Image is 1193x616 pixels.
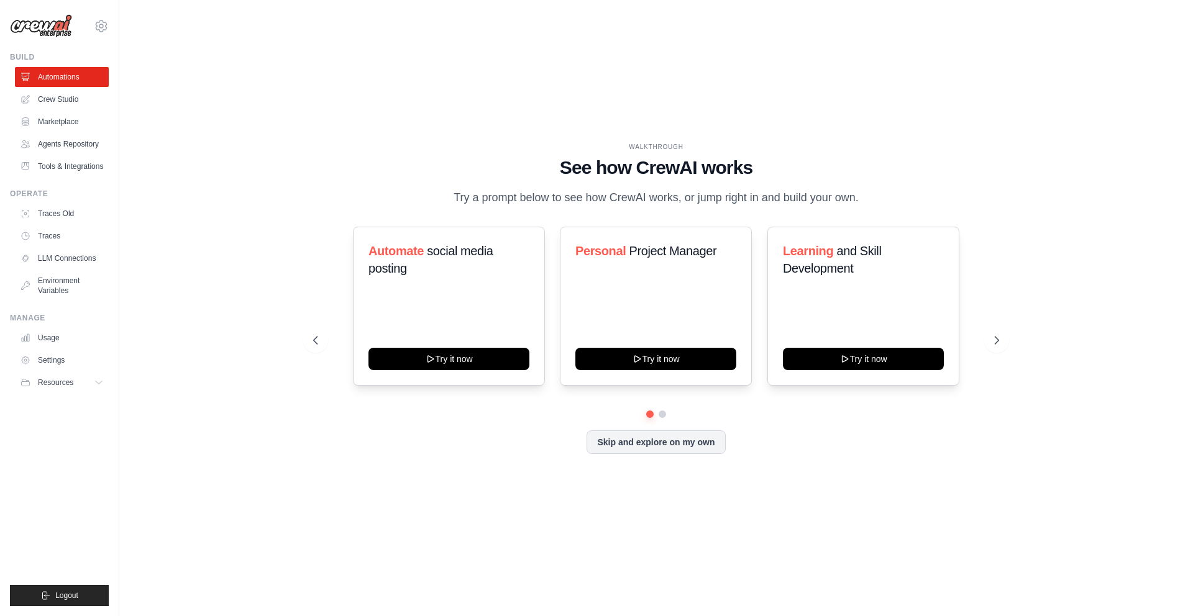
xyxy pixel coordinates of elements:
[15,89,109,109] a: Crew Studio
[368,244,424,258] span: Automate
[783,244,881,275] span: and Skill Development
[575,244,626,258] span: Personal
[15,67,109,87] a: Automations
[783,244,833,258] span: Learning
[15,156,109,176] a: Tools & Integrations
[783,348,944,370] button: Try it now
[10,585,109,606] button: Logout
[575,348,736,370] button: Try it now
[447,189,865,207] p: Try a prompt below to see how CrewAI works, or jump right in and build your own.
[313,156,999,179] h1: See how CrewAI works
[15,350,109,370] a: Settings
[38,378,73,387] span: Resources
[10,14,72,38] img: Logo
[55,591,78,600] span: Logout
[15,271,109,301] a: Environment Variables
[368,348,529,370] button: Try it now
[10,189,109,199] div: Operate
[15,112,109,132] a: Marketplace
[10,313,109,323] div: Manage
[368,244,493,275] span: social media posting
[15,328,109,348] a: Usage
[10,52,109,62] div: Build
[587,430,725,454] button: Skip and explore on my own
[313,142,999,152] div: WALKTHROUGH
[15,204,109,224] a: Traces Old
[15,373,109,392] button: Resources
[15,134,109,154] a: Agents Repository
[15,248,109,268] a: LLM Connections
[629,244,717,258] span: Project Manager
[15,226,109,246] a: Traces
